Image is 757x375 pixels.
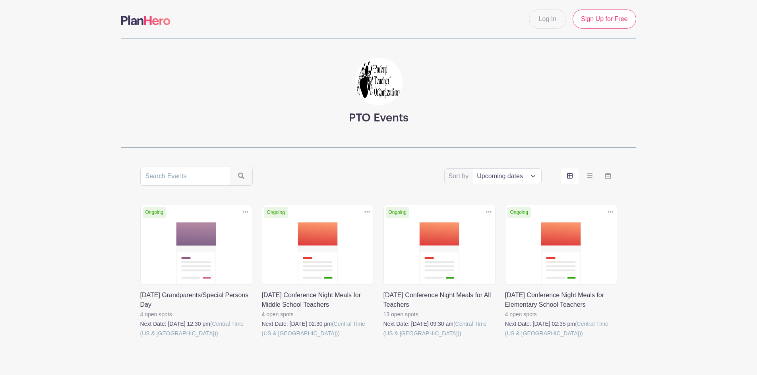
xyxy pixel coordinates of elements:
[573,10,636,29] a: Sign Up for Free
[449,171,471,181] label: Sort by
[561,168,617,184] div: order and view
[355,58,403,105] img: CH%20PTO%20Logo.jpg
[529,10,566,29] a: Log In
[121,15,170,25] img: logo-507f7623f17ff9eddc593b1ce0a138ce2505c220e1c5a4e2b4648c50719b7d32.svg
[349,112,409,125] h3: PTO Events
[140,167,230,186] input: Search Events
